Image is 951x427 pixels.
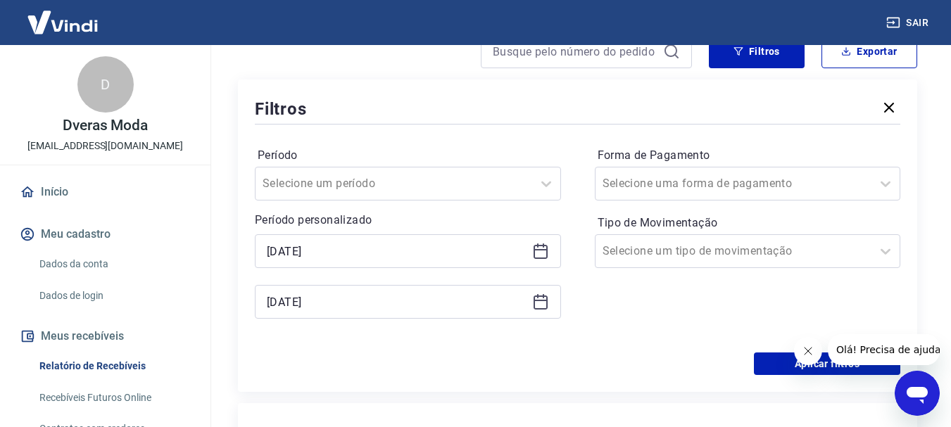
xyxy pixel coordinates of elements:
img: Vindi [17,1,108,44]
a: Relatório de Recebíveis [34,352,194,381]
label: Tipo de Movimentação [598,215,898,231]
input: Data final [267,291,527,312]
iframe: Fechar mensagem [794,337,822,365]
button: Exportar [821,34,917,68]
div: D [77,56,134,113]
a: Recebíveis Futuros Online [34,383,194,412]
button: Aplicar filtros [754,352,900,375]
p: [EMAIL_ADDRESS][DOMAIN_NAME] [27,139,183,153]
a: Dados de login [34,281,194,310]
a: Dados da conta [34,250,194,279]
label: Período [258,147,558,164]
button: Meus recebíveis [17,321,194,352]
p: Período personalizado [255,212,561,229]
a: Início [17,177,194,208]
input: Busque pelo número do pedido [493,41,657,62]
button: Sair [883,10,934,36]
label: Forma de Pagamento [598,147,898,164]
p: Dveras Moda [63,118,148,133]
h5: Filtros [255,98,307,120]
button: Meu cadastro [17,219,194,250]
iframe: Botão para abrir a janela de mensagens [895,371,940,416]
span: Olá! Precisa de ajuda? [8,10,118,21]
input: Data inicial [267,241,527,262]
iframe: Mensagem da empresa [828,334,940,365]
button: Filtros [709,34,805,68]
